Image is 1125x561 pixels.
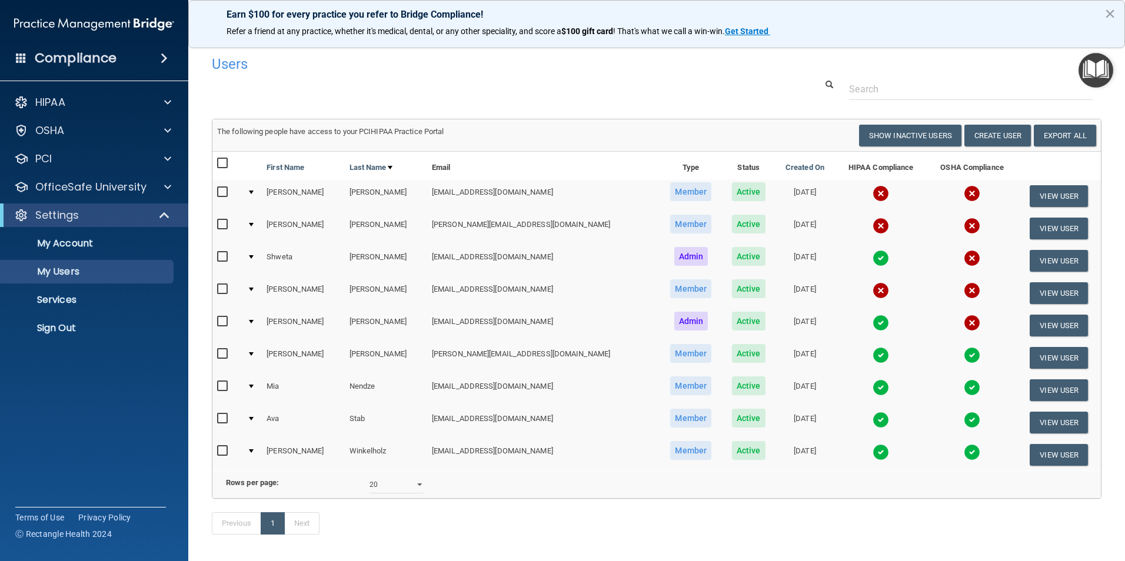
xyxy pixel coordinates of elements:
p: My Account [8,238,168,249]
td: Stab [345,406,427,439]
td: [PERSON_NAME] [262,212,344,245]
h4: Compliance [35,50,117,66]
td: [PERSON_NAME] [345,245,427,277]
span: Active [732,247,765,266]
a: Next [284,512,319,535]
img: tick.e7d51cea.svg [964,347,980,363]
img: cross.ca9f0e7f.svg [964,218,980,234]
button: View User [1030,250,1088,272]
td: [EMAIL_ADDRESS][DOMAIN_NAME] [427,245,660,277]
td: [PERSON_NAME][EMAIL_ADDRESS][DOMAIN_NAME] [427,342,660,374]
td: [PERSON_NAME] [345,277,427,309]
td: [DATE] [775,374,835,406]
img: tick.e7d51cea.svg [873,412,889,428]
h4: Users [212,56,724,72]
td: [PERSON_NAME] [345,309,427,342]
a: Get Started [725,26,770,36]
img: tick.e7d51cea.svg [964,412,980,428]
td: Shweta [262,245,344,277]
p: OfficeSafe University [35,180,147,194]
span: Active [732,279,765,298]
span: Active [732,344,765,363]
td: [EMAIL_ADDRESS][DOMAIN_NAME] [427,277,660,309]
td: [DATE] [775,245,835,277]
span: Member [670,376,711,395]
td: [DATE] [775,309,835,342]
span: Admin [674,247,708,266]
td: [EMAIL_ADDRESS][DOMAIN_NAME] [427,406,660,439]
td: [EMAIL_ADDRESS][DOMAIN_NAME] [427,374,660,406]
a: Export All [1034,125,1096,146]
td: [PERSON_NAME][EMAIL_ADDRESS][DOMAIN_NAME] [427,212,660,245]
span: Active [732,182,765,201]
span: Member [670,441,711,460]
strong: Get Started [725,26,768,36]
p: My Users [8,266,168,278]
a: Last Name [350,161,393,175]
a: Terms of Use [15,512,64,523]
img: tick.e7d51cea.svg [873,347,889,363]
span: Active [732,312,765,330]
button: Create User [964,125,1031,146]
td: [PERSON_NAME] [262,277,344,309]
td: Winkelholz [345,439,427,470]
a: Settings [14,208,171,222]
td: Ava [262,406,344,439]
img: cross.ca9f0e7f.svg [964,185,980,202]
td: [DATE] [775,180,835,212]
button: View User [1030,282,1088,304]
td: [DATE] [775,212,835,245]
button: Show Inactive Users [859,125,961,146]
a: HIPAA [14,95,171,109]
img: PMB logo [14,12,174,36]
a: Created On [785,161,824,175]
img: cross.ca9f0e7f.svg [873,218,889,234]
span: Active [732,215,765,233]
button: View User [1030,444,1088,466]
th: Email [427,152,660,180]
p: PCI [35,152,52,166]
p: OSHA [35,123,65,138]
img: tick.e7d51cea.svg [964,444,980,460]
p: Sign Out [8,322,168,334]
input: Search [849,78,1093,100]
td: Nendze [345,374,427,406]
img: tick.e7d51cea.svg [873,379,889,396]
button: View User [1030,347,1088,369]
img: tick.e7d51cea.svg [964,379,980,396]
span: Refer a friend at any practice, whether it's medical, dental, or any other speciality, and score a [227,26,561,36]
th: OSHA Compliance [927,152,1017,180]
button: View User [1030,315,1088,336]
td: Mia [262,374,344,406]
td: [DATE] [775,406,835,439]
td: [DATE] [775,342,835,374]
td: [PERSON_NAME] [262,309,344,342]
img: tick.e7d51cea.svg [873,444,889,460]
button: Open Resource Center [1079,53,1113,88]
span: Ⓒ Rectangle Health 2024 [15,528,112,540]
a: First Name [267,161,304,175]
td: [EMAIL_ADDRESS][DOMAIN_NAME] [427,309,660,342]
th: Status [722,152,775,180]
p: Settings [35,208,79,222]
a: PCI [14,152,171,166]
th: HIPAA Compliance [835,152,927,180]
span: Member [670,182,711,201]
span: Member [670,279,711,298]
button: Close [1104,4,1116,23]
span: Member [670,409,711,428]
td: [PERSON_NAME] [345,342,427,374]
button: View User [1030,185,1088,207]
img: cross.ca9f0e7f.svg [964,282,980,299]
td: [PERSON_NAME] [262,180,344,212]
td: [PERSON_NAME] [345,180,427,212]
span: Member [670,215,711,233]
p: Earn $100 for every practice you refer to Bridge Compliance! [227,9,1087,20]
img: tick.e7d51cea.svg [873,250,889,266]
td: [DATE] [775,439,835,470]
td: [EMAIL_ADDRESS][DOMAIN_NAME] [427,439,660,470]
img: cross.ca9f0e7f.svg [873,282,889,299]
img: cross.ca9f0e7f.svg [964,315,980,331]
td: [PERSON_NAME] [262,439,344,470]
a: 1 [261,512,285,535]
